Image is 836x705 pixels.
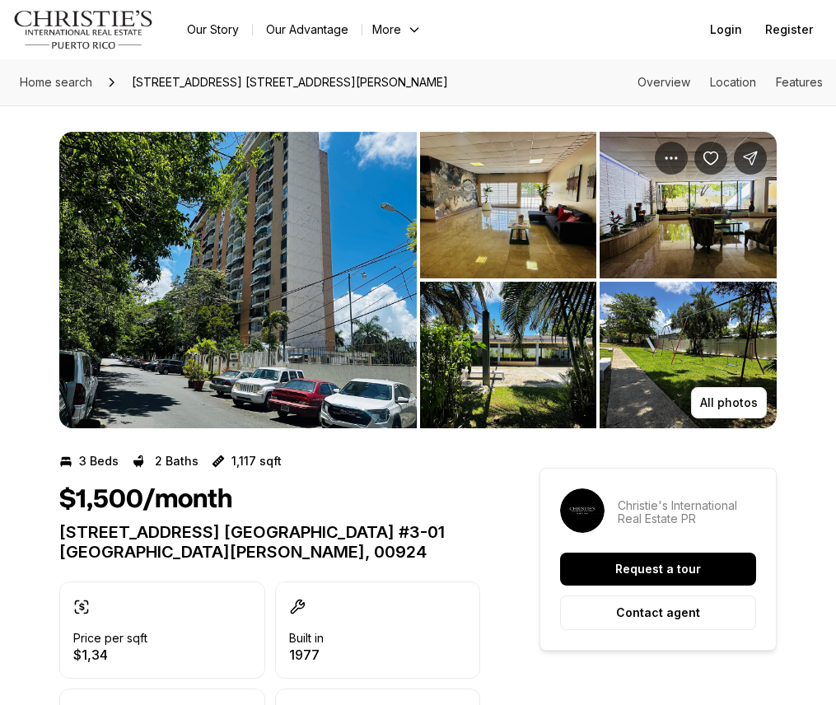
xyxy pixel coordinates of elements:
img: logo [13,10,154,49]
span: Login [710,23,742,36]
a: Skip to: Overview [638,75,690,89]
button: Contact agent [560,595,756,630]
p: Christie's International Real Estate PR [618,499,756,525]
p: Contact agent [616,606,700,619]
a: Skip to: Features [776,75,823,89]
p: [STREET_ADDRESS] [GEOGRAPHIC_DATA] #3-01 [GEOGRAPHIC_DATA][PERSON_NAME], 00924 [59,522,480,562]
p: Request a tour [615,563,701,576]
button: More [362,18,432,41]
button: View image gallery [600,282,777,428]
p: 1977 [289,648,324,661]
button: Request a tour [560,553,756,586]
button: View image gallery [600,132,777,278]
button: Register [755,13,823,46]
p: 1,117 sqft [231,455,282,468]
button: View image gallery [59,132,417,428]
button: View image gallery [420,282,597,428]
a: Home search [13,69,99,96]
p: 2 Baths [155,455,198,468]
p: Built in [289,632,324,645]
span: [STREET_ADDRESS] [STREET_ADDRESS][PERSON_NAME] [125,69,455,96]
li: 1 of 4 [59,132,417,428]
a: Skip to: Location [710,75,756,89]
div: Listing Photos [59,132,777,428]
button: 2 Baths [132,448,198,474]
li: 2 of 4 [420,132,778,428]
button: Share Property: 500 MODESTO ST COND. BELLO HORIZONTE #3-01 [734,142,767,175]
button: Save Property: 500 MODESTO ST COND. BELLO HORIZONTE #3-01 [694,142,727,175]
a: Our Story [174,18,252,41]
nav: Page section menu [638,76,823,89]
button: Property options [655,142,688,175]
p: 3 Beds [79,455,119,468]
p: Price per sqft [73,632,147,645]
a: Our Advantage [253,18,362,41]
span: Register [765,23,813,36]
button: All photos [691,387,767,418]
p: $1,34 [73,648,147,661]
span: Home search [20,75,92,89]
button: View image gallery [420,132,597,278]
h1: $1,500/month [59,484,232,516]
p: All photos [700,396,758,409]
button: Login [700,13,752,46]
